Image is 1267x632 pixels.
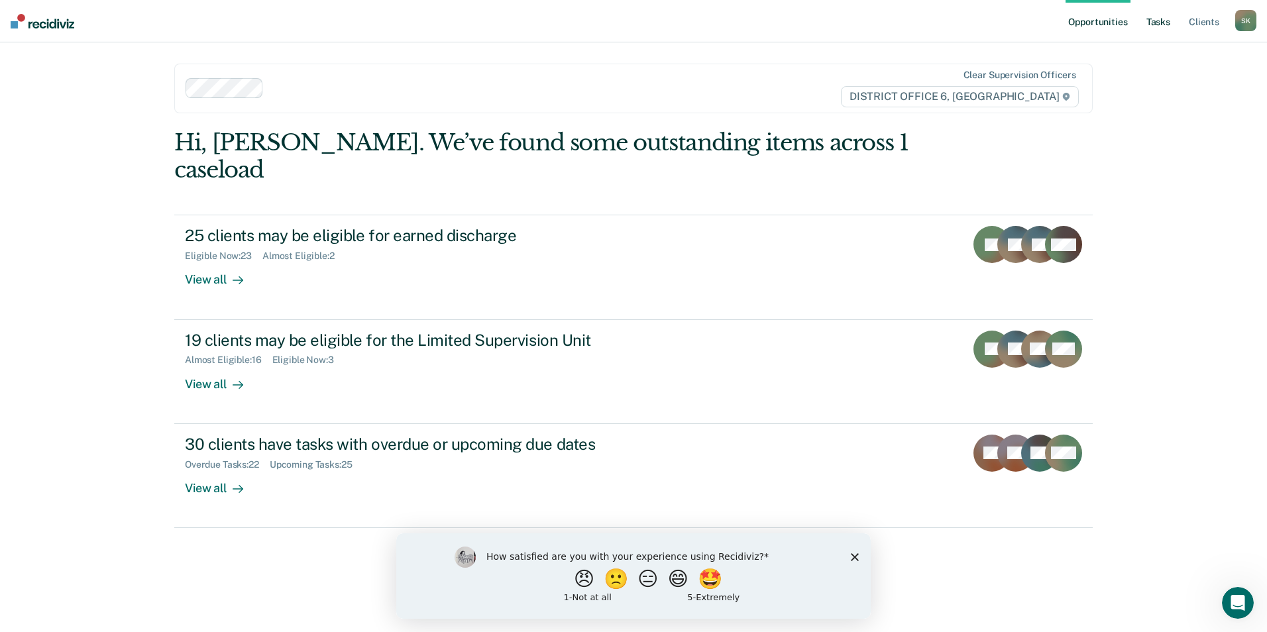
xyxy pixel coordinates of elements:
span: DISTRICT OFFICE 6, [GEOGRAPHIC_DATA] [841,86,1079,107]
div: Clear supervision officers [964,70,1076,81]
a: 19 clients may be eligible for the Limited Supervision UnitAlmost Eligible:16Eligible Now:3View all [174,320,1093,424]
div: S K [1235,10,1256,31]
div: Eligible Now : 3 [272,354,345,366]
div: Eligible Now : 23 [185,250,262,262]
div: View all [185,366,259,392]
div: Almost Eligible : 2 [262,250,345,262]
img: Recidiviz [11,14,74,28]
iframe: Intercom live chat [1222,587,1254,619]
div: View all [185,470,259,496]
div: 19 clients may be eligible for the Limited Supervision Unit [185,331,650,350]
button: SK [1235,10,1256,31]
div: View all [185,262,259,288]
a: 30 clients have tasks with overdue or upcoming due datesOverdue Tasks:22Upcoming Tasks:25View all [174,424,1093,528]
div: 25 clients may be eligible for earned discharge [185,226,650,245]
iframe: Survey by Kim from Recidiviz [396,533,871,619]
a: 25 clients may be eligible for earned dischargeEligible Now:23Almost Eligible:2View all [174,215,1093,319]
div: Overdue Tasks : 22 [185,459,270,470]
div: 30 clients have tasks with overdue or upcoming due dates [185,435,650,454]
div: Upcoming Tasks : 25 [270,459,363,470]
div: Hi, [PERSON_NAME]. We’ve found some outstanding items across 1 caseload [174,129,909,184]
div: Almost Eligible : 16 [185,354,272,366]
